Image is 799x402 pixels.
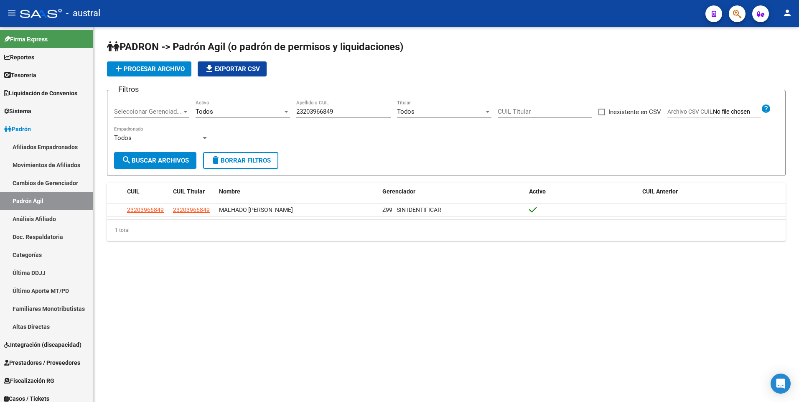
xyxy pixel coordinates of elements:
span: Integración (discapacidad) [4,340,81,349]
span: Nombre [219,188,240,195]
datatable-header-cell: CUIL Anterior [639,183,786,201]
datatable-header-cell: CUIL Titular [170,183,216,201]
mat-icon: add [114,64,124,74]
span: Todos [114,134,132,142]
datatable-header-cell: Nombre [216,183,379,201]
span: 23203966849 [173,206,210,213]
span: Seleccionar Gerenciador [114,108,182,115]
mat-icon: help [761,104,771,114]
span: 23203966849 [127,206,164,213]
div: 1 total [107,220,786,241]
mat-icon: delete [211,155,221,165]
datatable-header-cell: CUIL [124,183,170,201]
span: - austral [66,4,100,23]
div: Open Intercom Messenger [771,374,791,394]
span: MALHADO [PERSON_NAME] [219,206,293,213]
span: Sistema [4,107,31,116]
button: Exportar CSV [198,61,267,76]
span: Padrón [4,125,31,134]
span: CUIL [127,188,140,195]
span: CUIL Titular [173,188,205,195]
span: Gerenciador [382,188,415,195]
button: Procesar archivo [107,61,191,76]
span: Archivo CSV CUIL [667,108,713,115]
span: Exportar CSV [204,65,260,73]
button: Buscar Archivos [114,152,196,169]
span: Todos [196,108,213,115]
mat-icon: search [122,155,132,165]
span: PADRON -> Padrón Agil (o padrón de permisos y liquidaciones) [107,41,403,53]
span: Borrar Filtros [211,157,271,164]
datatable-header-cell: Activo [526,183,639,201]
input: Archivo CSV CUIL [713,108,761,116]
span: Fiscalización RG [4,376,54,385]
span: Inexistente en CSV [608,107,661,117]
datatable-header-cell: Gerenciador [379,183,526,201]
span: Activo [529,188,546,195]
span: Buscar Archivos [122,157,189,164]
span: Todos [397,108,415,115]
button: Borrar Filtros [203,152,278,169]
span: Z99 - SIN IDENTIFICAR [382,206,441,213]
mat-icon: person [782,8,792,18]
span: Prestadores / Proveedores [4,358,80,367]
span: Reportes [4,53,34,62]
span: Procesar archivo [114,65,185,73]
span: Liquidación de Convenios [4,89,77,98]
h3: Filtros [114,84,143,95]
mat-icon: file_download [204,64,214,74]
span: Firma Express [4,35,48,44]
span: CUIL Anterior [642,188,678,195]
mat-icon: menu [7,8,17,18]
span: Tesorería [4,71,36,80]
